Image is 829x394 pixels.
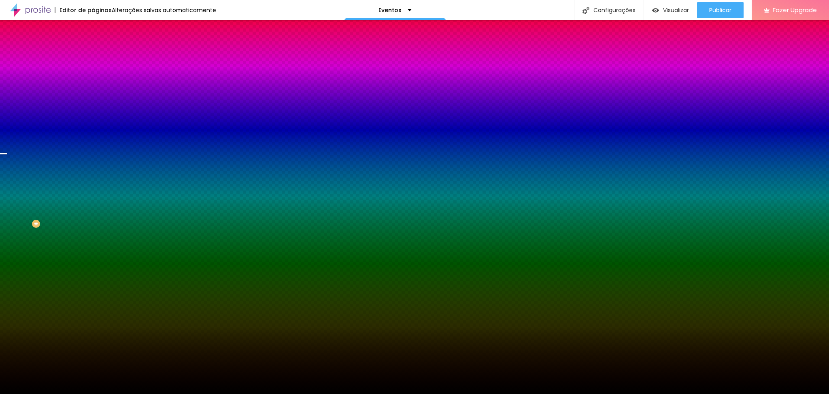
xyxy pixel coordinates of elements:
[773,6,817,13] span: Fazer Upgrade
[55,7,112,13] div: Editor de páginas
[663,7,689,13] span: Visualizar
[644,2,697,18] button: Visualizar
[112,7,216,13] div: Alterações salvas automaticamente
[697,2,744,18] button: Publicar
[709,7,731,13] span: Publicar
[378,7,402,13] p: Eventos
[582,7,589,14] img: Icone
[652,7,659,14] img: view-1.svg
